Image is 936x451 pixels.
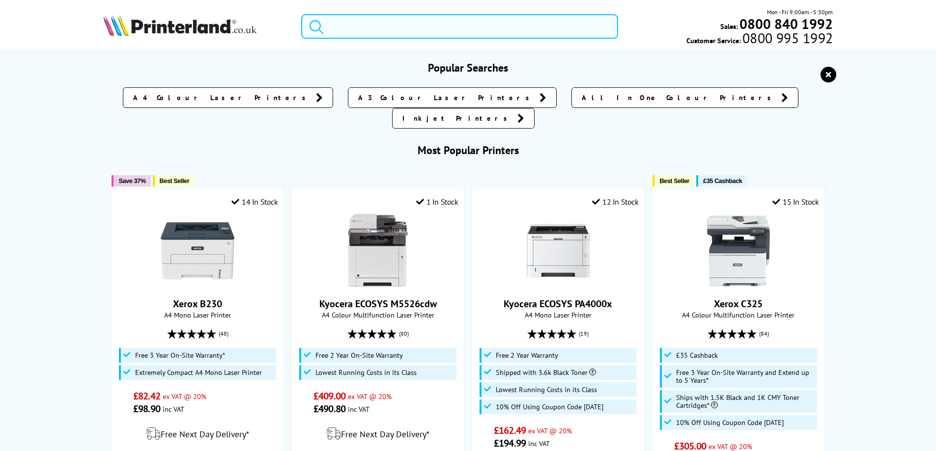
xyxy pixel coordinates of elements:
[579,324,589,343] span: (19)
[528,426,572,435] span: ex VAT @ 20%
[315,369,417,376] span: Lowest Running Costs in its Class
[686,33,833,45] span: Customer Service:
[319,297,437,310] a: Kyocera ECOSYS M5526cdw
[703,177,742,185] span: £35 Cashback
[117,310,278,319] span: A4 Mono Laser Printer
[103,61,833,75] h3: Popular Searches
[161,280,234,290] a: Xerox B230
[659,177,689,185] span: Best Seller
[767,7,833,17] span: Mon - Fri 9:00am - 5:30pm
[696,175,747,186] button: £35 Cashback
[315,351,403,359] span: Free 2 Year On-Site Warranty
[658,310,819,319] span: A4 Colour Multifunction Laser Printer
[297,310,458,319] span: A4 Colour Multifunction Laser Printer
[348,404,369,414] span: inc VAT
[676,351,718,359] span: £35 Cashback
[135,351,225,359] span: Free 3 Year On-Site Warranty*
[676,369,815,384] span: Free 3 Year On-Site Warranty and Extend up to 5 Years*
[313,402,345,415] span: £490.80
[103,143,833,157] h3: Most Popular Printers
[173,297,222,310] a: Xerox B230
[160,177,190,185] span: Best Seller
[161,214,234,288] img: Xerox B230
[521,280,595,290] a: Kyocera ECOSYS PA4000x
[496,369,596,376] span: Shipped with 3.6k Black Toner
[231,197,278,207] div: 14 In Stock
[416,197,458,207] div: 1 In Stock
[163,392,206,401] span: ex VAT @ 20%
[496,351,558,359] span: Free 2 Year Warranty
[738,19,833,28] a: 0800 840 1992
[313,390,345,402] span: £409.00
[571,87,798,108] a: All In One Colour Printers
[702,280,775,290] a: Xerox C325
[133,402,160,415] span: £98.90
[702,214,775,288] img: Xerox C325
[399,324,409,343] span: (80)
[358,93,535,103] span: A3 Colour Laser Printers
[720,22,738,31] span: Sales:
[759,324,769,343] span: (84)
[117,420,278,448] div: modal_delivery
[709,442,752,451] span: ex VAT @ 20%
[676,394,815,409] span: Ships with 1.5K Black and 1K CMY Toner Cartridges*
[714,297,763,310] a: Xerox C325
[478,310,638,319] span: A4 Mono Laser Printer
[103,15,289,38] a: Printerland Logo
[153,175,195,186] button: Best Seller
[494,437,526,450] span: £194.99
[772,197,819,207] div: 15 In Stock
[402,113,512,123] span: Inkjet Printers
[297,420,458,448] div: modal_delivery
[528,439,550,448] span: inc VAT
[123,87,333,108] a: A4 Colour Laser Printers
[348,392,392,401] span: ex VAT @ 20%
[341,214,415,288] img: Kyocera ECOSYS M5526cdw
[496,386,597,394] span: Lowest Running Costs in its Class
[392,108,535,129] a: Inkjet Printers
[133,390,160,402] span: £82.42
[652,175,694,186] button: Best Seller
[118,177,145,185] span: Save 37%
[496,403,603,411] span: 10% Off Using Coupon Code [DATE]
[219,324,228,343] span: (48)
[741,33,833,43] span: 0800 995 1992
[133,93,311,103] span: A4 Colour Laser Printers
[582,93,776,103] span: All In One Colour Printers
[135,369,262,376] span: Extremely Compact A4 Mono Laser Printer
[521,214,595,288] img: Kyocera ECOSYS PA4000x
[103,15,256,36] img: Printerland Logo
[112,175,150,186] button: Save 37%
[676,419,784,426] span: 10% Off Using Coupon Code [DATE]
[739,15,833,33] b: 0800 840 1992
[163,404,184,414] span: inc VAT
[592,197,638,207] div: 12 In Stock
[494,424,526,437] span: £162.49
[301,14,618,39] input: Search product or brand
[504,297,612,310] a: Kyocera ECOSYS PA4000x
[348,87,557,108] a: A3 Colour Laser Printers
[341,280,415,290] a: Kyocera ECOSYS M5526cdw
